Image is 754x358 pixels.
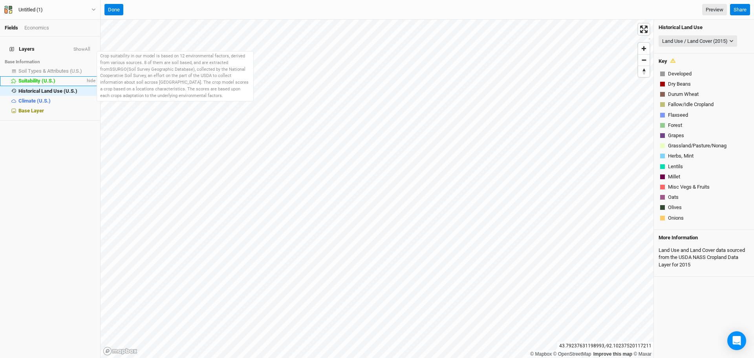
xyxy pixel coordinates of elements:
div: Land Use / Land Cover (2015) [662,37,728,45]
div: Untitled (1) [18,6,43,14]
button: ShowAll [73,47,91,52]
div: Base Layer [18,108,95,114]
span: Lentils [668,163,683,170]
div: 43.79237631198993 , -92.10237520117211 [557,342,653,350]
span: Developed [668,70,692,77]
span: Climate (U.S.) [18,98,51,104]
h4: Historical Land Use [659,24,749,31]
span: Grassland/Pasture/Nonag [668,142,727,149]
a: SSURGO [110,67,127,72]
canvas: Map [101,20,653,358]
span: Layers [9,46,35,52]
a: Improve this map [593,351,632,357]
span: (Soil Survey Geographic Database), collected by the National Cooperative Soil Survey, an effort o... [100,67,249,98]
h4: More Information [659,235,749,241]
button: Land Use / Land Cover (2015) [659,35,737,47]
span: Flaxseed [668,112,688,119]
div: Open Intercom Messenger [727,331,746,350]
span: Olives [668,204,682,211]
span: Crop suitability in our model is based on 12 environmental factors, derived from various sources.... [100,53,245,72]
span: hide [85,76,95,86]
span: Forest [668,122,682,129]
span: Fallow/Idle Cropland [668,101,714,108]
span: Zoom out [638,55,650,66]
a: OpenStreetMap [553,351,591,357]
button: Zoom out [638,54,650,66]
button: Done [104,4,123,16]
span: Base Layer [18,108,44,114]
span: Oats [668,194,679,201]
a: Fields [5,25,18,31]
span: Millet [668,173,680,180]
button: Share [730,4,750,16]
a: Mapbox [530,351,552,357]
div: Economics [24,24,49,31]
span: Suitability (U.S.) [18,78,55,84]
span: Durum Wheat [668,91,699,98]
span: Misc Vegs & Fruits [668,184,710,191]
button: Zoom in [638,43,650,54]
span: Historical Land Use (U.S.) [18,88,77,94]
button: Reset bearing to north [638,66,650,77]
span: Dry Beans [668,81,691,88]
span: Soil Types & Attributes (U.S.) [18,68,82,74]
a: Mapbox logo [103,347,137,356]
h4: Key [659,58,667,64]
div: Historical Land Use (U.S.) [18,88,95,94]
span: Onions [668,215,684,222]
a: Maxar [633,351,652,357]
span: Herbs, Mint [668,152,694,160]
div: Land Use and Land Cover data sourced from the USDA NASS Cropland Data Layer for 2015 [659,244,749,272]
a: Preview [702,4,727,16]
div: Climate (U.S.) [18,98,95,104]
div: Soil Types & Attributes (U.S.) [18,68,95,74]
span: Grapes [668,132,684,139]
button: Untitled (1) [4,6,96,14]
div: Suitability (U.S.) [18,78,85,84]
button: Enter fullscreen [638,24,650,35]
